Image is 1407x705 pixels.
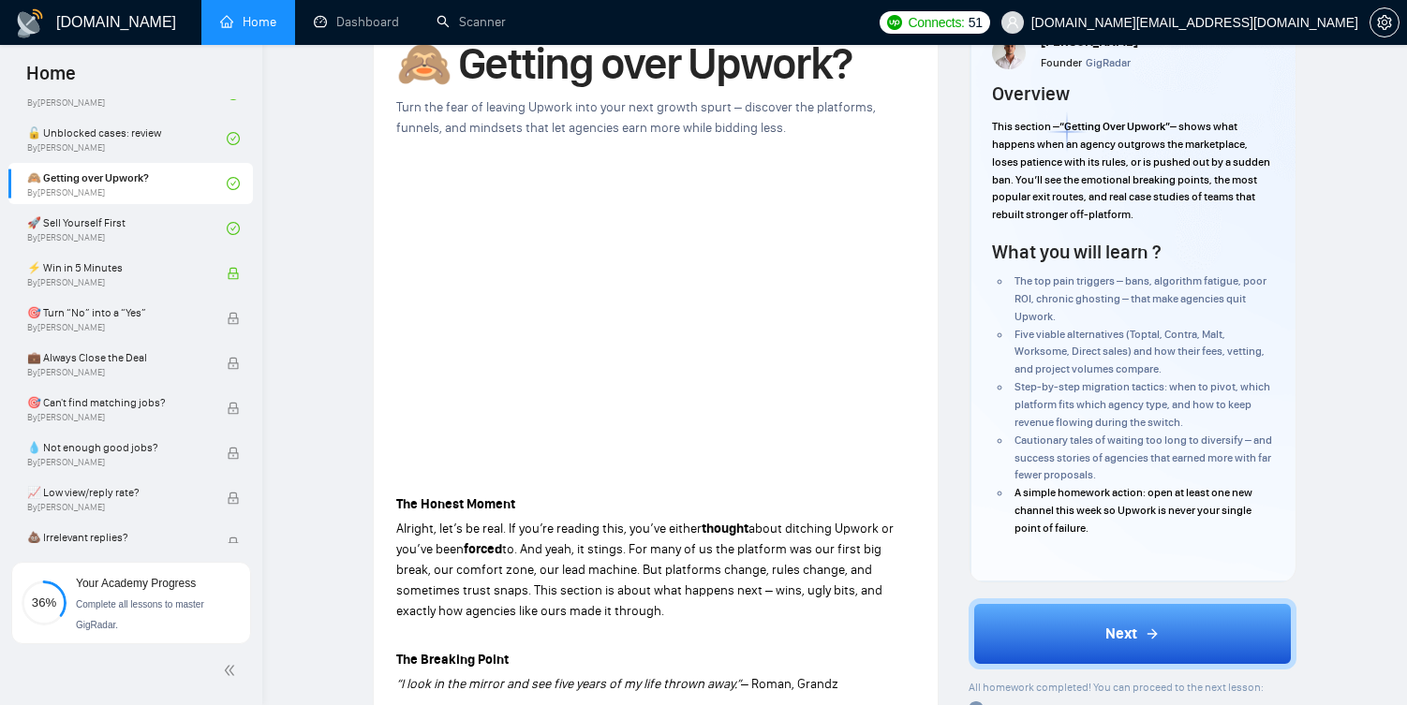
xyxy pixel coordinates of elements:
[969,681,1264,694] span: All homework completed! You can proceed to the next lesson:
[992,239,1161,265] h4: What you will learn ?
[969,12,983,33] span: 51
[27,412,207,423] span: By [PERSON_NAME]
[1015,380,1270,429] span: Step-by-step migration tactics: when to pivot, which platform fits which agency type, and how to ...
[396,99,876,136] span: Turn the fear of leaving Upwork into your next growth spurt – discover the platforms, funnels, an...
[396,496,515,512] strong: The Honest Moment
[1105,623,1137,645] span: Next
[27,457,207,468] span: By [PERSON_NAME]
[227,402,240,415] span: lock
[76,599,204,630] span: Complete all lessons to master GigRadar.
[396,652,509,668] strong: The Breaking Point
[227,447,240,460] span: lock
[27,483,207,502] span: 📈 Low view/reply rate?
[227,132,240,145] span: check-circle
[27,322,207,333] span: By [PERSON_NAME]
[227,312,240,325] span: lock
[702,521,748,536] strong: thought
[27,438,207,457] span: 💧 Not enough good jobs?
[969,598,1296,669] button: Next
[314,14,399,30] a: dashboardDashboard
[27,118,227,159] a: 🔓 Unblocked cases: reviewBy[PERSON_NAME]
[1015,328,1265,376] span: Five viable alternatives (Toptal, Contra, Malt, Worksome, Direct sales) and how their fees, vetti...
[227,267,240,280] span: lock
[1370,15,1399,30] span: setting
[437,14,506,30] a: searchScanner
[396,676,741,692] em: “I look in the mirror and see five years of my life thrown away.”
[1059,120,1170,133] strong: “Getting Over Upwork”
[1015,433,1272,482] span: Cautionary tales of waiting too long to diversify – and success stories of agencies that earned m...
[27,393,207,412] span: 🎯 Can't find matching jobs?
[27,258,207,277] span: ⚡ Win in 5 Minutes
[992,36,1026,69] img: Screenshot+at+Jun+18+10-48-53%E2%80%AFPM.png
[1370,15,1400,30] a: setting
[11,60,91,99] span: Home
[76,577,196,590] span: Your Academy Progress
[27,208,227,249] a: 🚀 Sell Yourself FirstBy[PERSON_NAME]
[887,15,902,30] img: upwork-logo.png
[220,14,276,30] a: homeHome
[741,676,838,692] span: – Roman, Grandz
[1006,16,1019,29] span: user
[908,12,964,33] span: Connects:
[223,661,242,680] span: double-left
[1041,56,1082,69] span: Founder
[396,521,702,536] span: Alright, let’s be real. If you’re reading this, you’ve either
[27,502,207,513] span: By [PERSON_NAME]
[227,536,240,550] span: lock
[396,521,894,557] span: about ditching Upwork or you’ve been
[227,177,240,190] span: check-circle
[992,81,1070,107] h4: Overview
[1015,486,1252,535] span: A simple homework action: open at least one new channel this week so Upwork is never your single ...
[1015,274,1266,323] span: The top pain triggers – bans, algorithm fatigue, poor ROI, chronic ghosting – that make agencies ...
[464,541,502,557] strong: forced
[1086,56,1131,69] span: GigRadar
[227,222,240,235] span: check-circle
[992,120,1059,133] span: This section –
[227,357,240,370] span: lock
[1370,7,1400,37] button: setting
[396,541,882,619] span: to. And yeah, it stings. For many of us the platform was our first big break, our comfort zone, o...
[27,277,207,288] span: By [PERSON_NAME]
[227,492,240,505] span: lock
[27,528,207,547] span: 💩 Irrelevant replies?
[396,43,915,84] h1: 🙈 Getting over Upwork?
[27,163,227,204] a: 🙈 Getting over Upwork?By[PERSON_NAME]
[27,303,207,322] span: 🎯 Turn “No” into a “Yes”
[27,348,207,367] span: 💼 Always Close the Deal
[22,596,67,609] span: 36%
[27,367,207,378] span: By [PERSON_NAME]
[15,8,45,38] img: logo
